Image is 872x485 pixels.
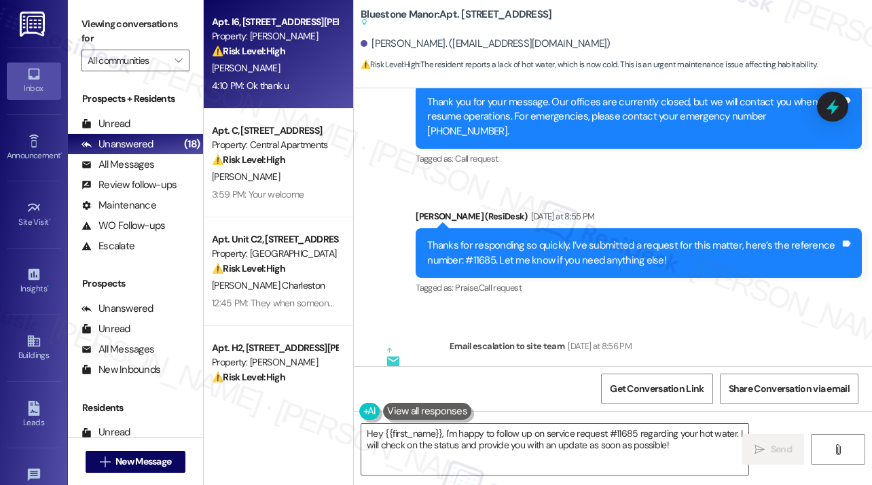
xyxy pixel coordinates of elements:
div: Review follow-ups [81,178,177,192]
div: Apt. I6, [STREET_ADDRESS][PERSON_NAME] [212,15,338,29]
button: Share Conversation via email [720,374,858,404]
div: Property: [GEOGRAPHIC_DATA] [212,247,338,261]
a: Leads [7,397,61,433]
div: All Messages [81,158,154,172]
div: New Inbounds [81,363,160,377]
strong: ⚠️ Risk Level: High [212,45,285,57]
div: 12:45 PM: They when someone is in the apartment so I can show them what the problem is [212,297,569,309]
a: Insights • [7,263,61,300]
i:  [833,444,843,455]
div: 4:10 PM: Ok thank u [212,79,289,92]
i:  [755,444,765,455]
span: [PERSON_NAME] [212,62,280,74]
span: [PERSON_NAME] [212,388,280,400]
span: Get Conversation Link [610,382,704,396]
strong: ⚠️ Risk Level: High [212,371,285,383]
i:  [175,55,182,66]
div: Email escalation to site team [450,339,820,358]
a: Site Visit • [7,196,61,233]
div: Apt. H2, [STREET_ADDRESS][PERSON_NAME] [212,341,338,355]
span: • [60,149,62,158]
div: Prospects + Residents [68,92,203,106]
strong: ⚠️ Risk Level: High [361,59,419,70]
div: [DATE] at 8:56 PM [564,339,632,353]
div: Apt. Unit C2, [STREET_ADDRESS][PERSON_NAME] [212,232,338,247]
strong: ⚠️ Risk Level: High [212,154,285,166]
span: Send [771,442,792,456]
div: Property: [PERSON_NAME] [212,355,338,370]
span: • [47,282,49,291]
span: Praise , [455,282,478,293]
div: Unread [81,322,130,336]
i:  [100,456,110,467]
div: Unread [81,425,130,439]
div: Unanswered [81,302,153,316]
div: Unanswered [81,137,153,151]
button: Send [742,434,804,465]
div: [DATE] at 8:55 PM [528,209,595,223]
div: Residents [68,401,203,415]
span: : The resident reports a lack of hot water, which is now cold. This is an urgent maintenance issu... [361,58,818,72]
button: Get Conversation Link [601,374,712,404]
div: Property: [PERSON_NAME] [212,29,338,43]
div: Unread [81,117,130,131]
div: Prospects [68,276,203,291]
span: Call request [479,282,522,293]
strong: ⚠️ Risk Level: High [212,262,285,274]
div: Property: Central Apartments [212,138,338,152]
textarea: Hey {{first_name}}, I'm happy to follow up on service request #11685 regarding your hot water. I ... [361,424,748,475]
img: ResiDesk Logo [20,12,48,37]
div: [PERSON_NAME] (ResiDesk) [416,209,862,228]
div: Escalate [81,239,134,253]
button: New Message [86,451,186,473]
input: All communities [88,50,168,71]
b: Bluestone Manor: Apt. [STREET_ADDRESS] [361,7,551,30]
div: Thank you for your message. Our offices are currently closed, but we will contact you when we res... [427,95,840,139]
span: Call request [455,153,498,164]
span: Share Conversation via email [729,382,850,396]
div: Tagged as: [416,149,862,168]
div: Maintenance [81,198,156,213]
div: All Messages [81,342,154,357]
div: 3:59 PM: Your welcome [212,188,304,200]
span: • [49,215,51,225]
span: [PERSON_NAME] Charleston [212,279,325,291]
a: Inbox [7,62,61,99]
div: (18) [181,134,203,155]
div: Apt. C, [STREET_ADDRESS] [212,124,338,138]
span: New Message [115,454,171,469]
label: Viewing conversations for [81,14,189,50]
span: [PERSON_NAME] [212,170,280,183]
a: Buildings [7,329,61,366]
div: Tagged as: [416,278,862,298]
div: WO Follow-ups [81,219,165,233]
div: Thanks for responding so quickly. I’ve submitted a request for this matter, here’s the reference ... [427,238,840,268]
div: [PERSON_NAME]. ([EMAIL_ADDRESS][DOMAIN_NAME]) [361,37,611,51]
